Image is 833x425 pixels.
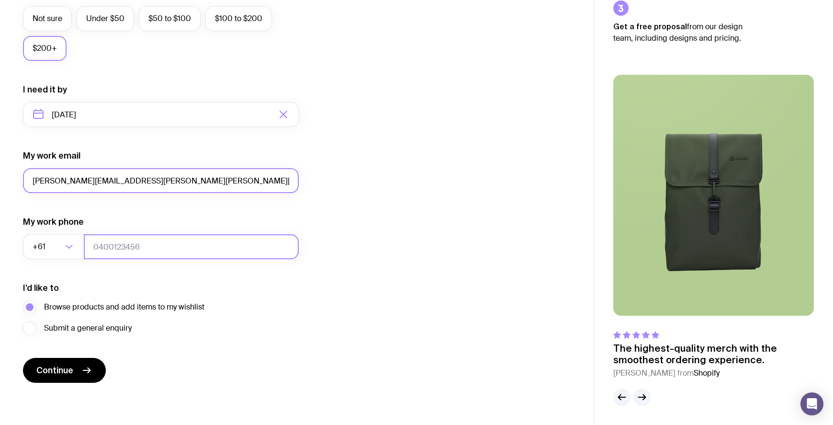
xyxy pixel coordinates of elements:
[23,36,67,61] label: $200+
[44,301,204,313] span: Browse products and add items to my wishlist
[613,343,814,366] p: The highest-quality merch with the smoothest ordering experience.
[47,234,62,259] input: Search for option
[694,368,720,378] span: Shopify
[33,234,47,259] span: +61
[613,368,814,379] cite: [PERSON_NAME] from
[36,365,73,376] span: Continue
[23,150,80,161] label: My work email
[23,282,59,294] label: I’d like to
[205,6,272,31] label: $100 to $200
[23,216,84,228] label: My work phone
[139,6,201,31] label: $50 to $100
[23,358,106,383] button: Continue
[23,168,299,193] input: you@email.com
[613,21,757,44] p: from our design team, including designs and pricing.
[23,102,299,127] input: Select a target date
[613,22,687,31] strong: Get a free proposal
[44,322,132,334] span: Submit a general enquiry
[23,6,72,31] label: Not sure
[77,6,134,31] label: Under $50
[23,234,84,259] div: Search for option
[84,234,299,259] input: 0400123456
[23,84,67,95] label: I need it by
[800,392,823,415] div: Open Intercom Messenger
